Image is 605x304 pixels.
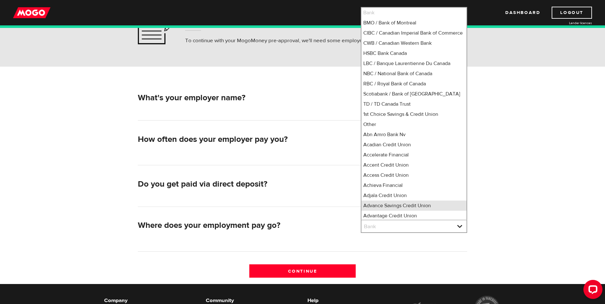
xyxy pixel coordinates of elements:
h2: How often does your employer pay you? [138,135,356,144]
li: Other [361,119,467,129]
input: Continue [249,264,356,278]
h2: Do you get paid via direct deposit? [138,179,356,189]
li: NBC / National Bank of Canada [361,69,467,79]
li: Scotiabank / Bank of [GEOGRAPHIC_DATA] [361,89,467,99]
li: Advance Savings Credit Union [361,201,467,211]
h2: What's your employer name? [138,93,356,103]
li: HSBC Bank Canada [361,48,467,58]
a: Lender licences [544,21,592,25]
li: Achieva Financial [361,180,467,190]
li: Bank [361,8,467,18]
p: To continue with your MogoMoney pre-approval, we'll need some employment and personal info. [185,37,415,44]
li: CIBC / Canadian Imperial Bank of Commerce [361,28,467,38]
li: Acadian Credit Union [361,140,467,150]
li: Accelerate Financial [361,150,467,160]
li: RBC / Royal Bank of Canada [361,79,467,89]
li: BMO / Bank of Montreal [361,18,467,28]
a: Dashboard [505,7,540,19]
li: Adjala Credit Union [361,190,467,201]
img: mogo_logo-11ee424be714fa7cbb0f0f49df9e16ec.png [13,7,50,19]
li: LBC / Banque Laurentienne Du Canada [361,58,467,69]
li: 1st Choice Savings & Credit Union [361,109,467,119]
li: CWB / Canadian Western Bank [361,38,467,48]
li: Accent Credit Union [361,160,467,170]
iframe: LiveChat chat widget [578,277,605,304]
li: TD / TD Canada Trust [361,99,467,109]
li: Abn Amro Bank Nv [361,129,467,140]
li: Advantage Credit Union [361,211,467,221]
a: Logout [552,7,592,19]
h2: Where does your employment pay go? [138,221,356,230]
li: Access Credit Union [361,170,467,180]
